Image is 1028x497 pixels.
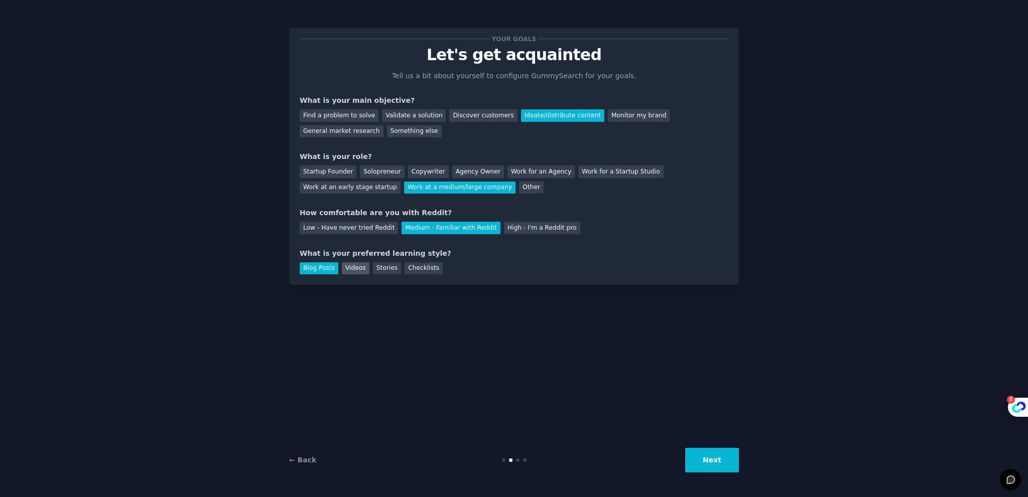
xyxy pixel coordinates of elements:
[300,95,728,106] div: What is your main objective?
[490,34,538,44] span: Your goals
[342,262,369,275] div: Videos
[402,222,500,234] div: Medium - Familiar with Reddit
[578,165,663,178] div: Work for a Startup Studio
[388,71,640,81] p: Tell us a bit about yourself to configure GummySearch for your goals.
[300,248,728,259] div: What is your preferred learning style?
[300,222,398,234] div: Low - Have never tried Reddit
[405,262,443,275] div: Checklists
[521,109,604,122] div: Ideate/distribute content
[608,109,670,122] div: Monitor my brand
[300,262,338,275] div: Blog Posts
[300,182,401,194] div: Work at an early stage startup
[300,125,383,138] div: General market research
[452,165,504,178] div: Agency Owner
[300,46,728,64] p: Let's get acquainted
[300,151,728,162] div: What is your role?
[404,182,516,194] div: Work at a medium/large company
[300,208,728,218] div: How comfortable are you with Reddit?
[289,456,316,464] a: ← Back
[408,165,449,178] div: Copywriter
[507,165,575,178] div: Work for an Agency
[387,125,442,138] div: Something else
[373,262,401,275] div: Stories
[504,222,580,234] div: High - I'm a Reddit pro
[300,165,356,178] div: Startup Founder
[300,109,378,122] div: Find a problem to solve
[449,109,517,122] div: Discover customers
[382,109,446,122] div: Validate a solution
[685,448,739,472] button: Next
[519,182,544,194] div: Other
[360,165,404,178] div: Solopreneur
